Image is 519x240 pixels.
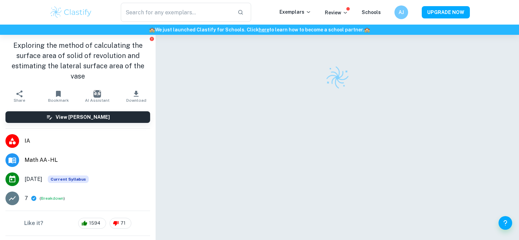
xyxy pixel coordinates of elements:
span: 71 [117,220,129,227]
button: Download [117,87,156,106]
span: Bookmark [48,98,69,103]
button: Help and Feedback [499,216,512,230]
img: Clastify logo [323,64,351,91]
a: Schools [362,10,381,15]
button: Report issue [149,36,154,41]
h6: View [PERSON_NAME] [56,113,110,121]
span: Download [126,98,146,103]
p: Review [325,9,348,16]
input: Search for any exemplars... [121,3,232,22]
span: IA [25,137,150,145]
button: Breakdown [41,195,63,201]
button: AI Assistant [78,87,117,106]
span: ( ) [40,195,65,202]
h6: We just launched Clastify for Schools. Click to learn how to become a school partner. [1,26,518,33]
h6: AJ [397,9,405,16]
img: Clastify logo [49,5,93,19]
button: Bookmark [39,87,78,106]
span: AI Assistant [85,98,110,103]
span: 🏫 [149,27,155,32]
span: [DATE] [25,175,42,183]
button: View [PERSON_NAME] [5,111,150,123]
img: AI Assistant [93,90,101,98]
h6: Like it? [24,219,43,227]
span: 1594 [85,220,104,227]
div: 1594 [78,218,106,229]
span: Share [14,98,25,103]
span: Math AA - HL [25,156,150,164]
a: here [259,27,269,32]
div: 71 [110,218,131,229]
button: AJ [394,5,408,19]
div: This exemplar is based on the current syllabus. Feel free to refer to it for inspiration/ideas wh... [48,175,89,183]
span: 🏫 [364,27,370,32]
h1: Exploring the method of calculating the surface area of solid of revolution and estimating the la... [5,40,150,81]
button: UPGRADE NOW [422,6,470,18]
span: Current Syllabus [48,175,89,183]
p: Exemplars [279,8,311,16]
p: 7 [25,194,28,202]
